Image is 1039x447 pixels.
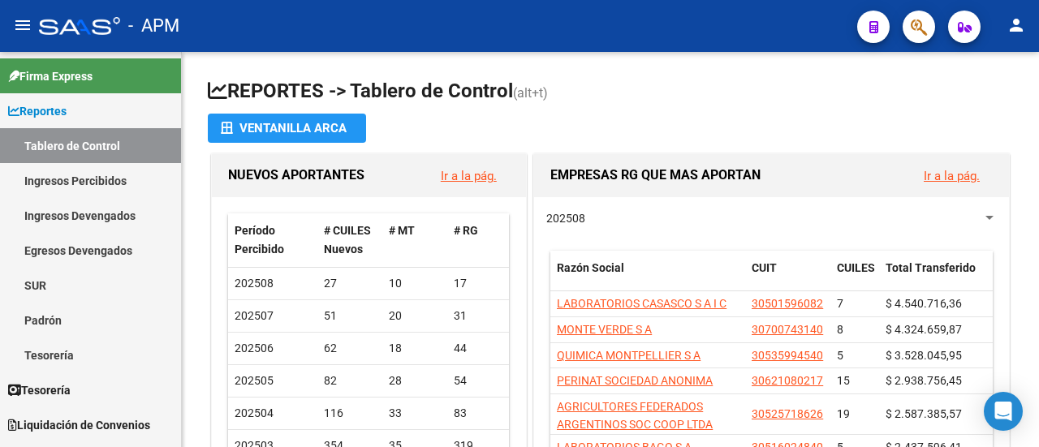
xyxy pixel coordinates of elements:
div: 17 [454,274,506,293]
mat-icon: person [1007,15,1026,35]
span: 202508 [235,277,274,290]
span: - APM [128,8,179,44]
div: 27 [324,274,376,293]
a: Ir a la pág. [441,169,497,183]
span: CUIT [752,261,777,274]
datatable-header-cell: CUILES [830,251,879,304]
span: $ 2.938.756,45 [886,374,962,387]
button: Ventanilla ARCA [208,114,366,143]
span: CUILES [837,261,875,274]
span: 30525718626 [752,407,823,420]
div: 62 [324,339,376,358]
span: $ 4.324.659,87 [886,323,962,336]
datatable-header-cell: Total Transferido [879,251,993,304]
div: 18 [389,339,441,358]
div: 28 [389,372,441,390]
span: 202508 [546,212,585,225]
a: Ir a la pág. [924,169,980,183]
span: 202507 [235,309,274,322]
span: # CUILES Nuevos [324,224,371,256]
span: 202504 [235,406,274,419]
span: Total Transferido [886,261,976,274]
span: 8 [837,323,843,336]
span: $ 3.528.045,95 [886,349,962,362]
span: NUEVOS APORTANTES [228,167,364,183]
div: 33 [389,404,441,423]
span: 15 [837,374,850,387]
span: # RG [454,224,478,237]
span: PERINAT SOCIEDAD ANONIMA [557,374,713,387]
span: $ 4.540.716,36 [886,297,962,310]
span: 30621080217 [752,374,823,387]
span: (alt+t) [513,85,548,101]
span: 30700743140 [752,323,823,336]
mat-icon: menu [13,15,32,35]
datatable-header-cell: # MT [382,213,447,267]
datatable-header-cell: Período Percibido [228,213,317,267]
h1: REPORTES -> Tablero de Control [208,78,1013,106]
div: 20 [389,307,441,325]
div: Ventanilla ARCA [221,114,353,143]
span: 202505 [235,374,274,387]
div: 116 [324,404,376,423]
span: EMPRESAS RG QUE MAS APORTAN [550,167,761,183]
div: 82 [324,372,376,390]
span: $ 2.587.385,57 [886,407,962,420]
span: 19 [837,407,850,420]
div: 44 [454,339,506,358]
span: QUIMICA MONTPELLIER S A [557,349,701,362]
div: 51 [324,307,376,325]
datatable-header-cell: Razón Social [550,251,745,304]
span: Tesorería [8,381,71,399]
div: Open Intercom Messenger [984,392,1023,431]
span: 30535994540 [752,349,823,362]
span: Período Percibido [235,224,284,256]
div: 10 [389,274,441,293]
span: 30501596082 [752,297,823,310]
span: # MT [389,224,415,237]
span: Liquidación de Convenios [8,416,150,434]
button: Ir a la pág. [911,161,993,191]
datatable-header-cell: CUIT [745,251,830,304]
div: 83 [454,404,506,423]
span: MONTE VERDE S A [557,323,652,336]
span: Razón Social [557,261,624,274]
div: 31 [454,307,506,325]
span: Firma Express [8,67,93,85]
span: Reportes [8,102,67,120]
span: LABORATORIOS CASASCO S A I C [557,297,726,310]
span: 202506 [235,342,274,355]
span: AGRICULTORES FEDERADOS ARGENTINOS SOC COOP LTDA [557,400,713,432]
span: 7 [837,297,843,310]
div: 54 [454,372,506,390]
button: Ir a la pág. [428,161,510,191]
span: 5 [837,349,843,362]
datatable-header-cell: # CUILES Nuevos [317,213,382,267]
datatable-header-cell: # RG [447,213,512,267]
